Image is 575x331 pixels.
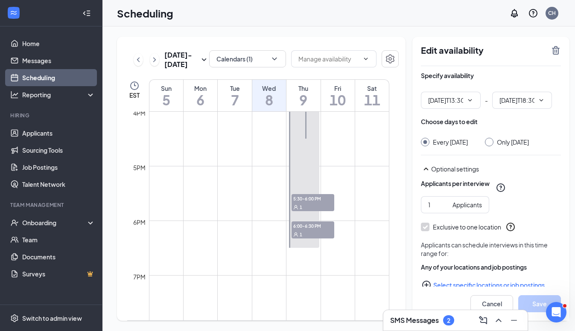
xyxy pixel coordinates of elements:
[355,93,389,107] h1: 11
[300,204,302,210] span: 1
[129,91,140,99] span: EST
[505,222,516,232] svg: QuestionInfo
[252,80,286,111] a: October 8, 2025
[131,163,147,172] div: 5pm
[131,108,147,118] div: 4pm
[362,55,369,62] svg: ChevronDown
[22,176,95,193] a: Talent Network
[252,93,286,107] h1: 8
[22,125,95,142] a: Applicants
[507,314,521,327] button: Minimize
[10,90,19,99] svg: Analysis
[382,50,399,69] a: Settings
[82,9,91,17] svg: Collapse
[22,218,88,227] div: Onboarding
[478,315,488,325] svg: ComposeMessage
[421,241,561,258] div: Applicants can schedule interviews in this time range for:
[164,50,199,69] h3: [DATE] - [DATE]
[184,80,217,111] a: October 6, 2025
[355,80,389,111] a: October 11, 2025
[22,142,95,159] a: Sourcing Tools
[22,314,82,322] div: Switch to admin view
[390,316,439,325] h3: SMS Messages
[22,52,95,69] a: Messages
[546,302,566,322] iframe: Intercom live chat
[431,165,561,173] div: Optional settings
[22,69,95,86] a: Scheduling
[9,9,18,17] svg: WorkstreamLogo
[117,6,173,20] h1: Scheduling
[355,84,389,93] div: Sat
[509,8,520,18] svg: Notifications
[493,315,504,325] svg: ChevronUp
[421,117,478,126] div: Choose days to edit
[421,164,561,174] div: Optional settings
[209,50,286,67] button: Calendars (1)ChevronDown
[10,112,93,119] div: Hiring
[292,194,334,203] span: 5:30-6:00 PM
[492,314,505,327] button: ChevronUp
[293,205,298,210] svg: User
[199,55,209,65] svg: SmallChevronDown
[10,201,93,209] div: Team Management
[496,183,506,193] svg: QuestionInfo
[421,92,561,109] div: -
[433,223,501,231] div: Exclusive to one location
[150,53,159,66] button: ChevronRight
[134,55,143,65] svg: ChevronLeft
[22,90,96,99] div: Reporting
[421,280,432,290] svg: PlusCircle
[421,164,431,174] svg: SmallChevronUp
[22,35,95,52] a: Home
[421,45,546,55] h2: Edit availability
[286,84,320,93] div: Thu
[218,93,251,107] h1: 7
[131,218,147,227] div: 6pm
[22,265,95,282] a: SurveysCrown
[129,81,140,91] svg: Clock
[421,263,561,271] div: Any of your locations and job postings
[149,80,183,111] a: October 5, 2025
[10,314,19,322] svg: Settings
[300,232,302,238] span: 1
[382,50,399,67] button: Settings
[252,84,286,93] div: Wed
[421,179,490,188] div: Applicants per interview
[131,272,147,282] div: 7pm
[149,84,183,93] div: Sun
[293,232,298,237] svg: User
[184,84,217,93] div: Mon
[470,295,513,312] button: Cancel
[292,221,334,230] span: 6:00-6:30 PM
[321,80,355,111] a: October 10, 2025
[518,295,561,312] button: Save
[22,231,95,248] a: Team
[467,97,473,104] svg: ChevronDown
[184,93,217,107] h1: 6
[22,248,95,265] a: Documents
[134,53,143,66] button: ChevronLeft
[298,54,359,64] input: Manage availability
[10,218,19,227] svg: UserCheck
[421,276,561,293] button: Select specific locations or job postingsPlusCircle
[321,84,355,93] div: Fri
[150,55,159,65] svg: ChevronRight
[421,71,474,80] div: Specify availability
[22,159,95,176] a: Job Postings
[286,93,320,107] h1: 9
[385,54,395,64] svg: Settings
[548,9,556,17] div: CH
[476,314,490,327] button: ComposeMessage
[551,45,561,55] svg: TrashOutline
[433,138,468,146] div: Every [DATE]
[270,55,279,63] svg: ChevronDown
[218,80,251,111] a: October 7, 2025
[452,200,482,209] div: Applicants
[218,84,251,93] div: Tue
[149,93,183,107] h1: 5
[321,93,355,107] h1: 10
[538,97,545,104] svg: ChevronDown
[509,315,519,325] svg: Minimize
[286,80,320,111] a: October 9, 2025
[528,8,538,18] svg: QuestionInfo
